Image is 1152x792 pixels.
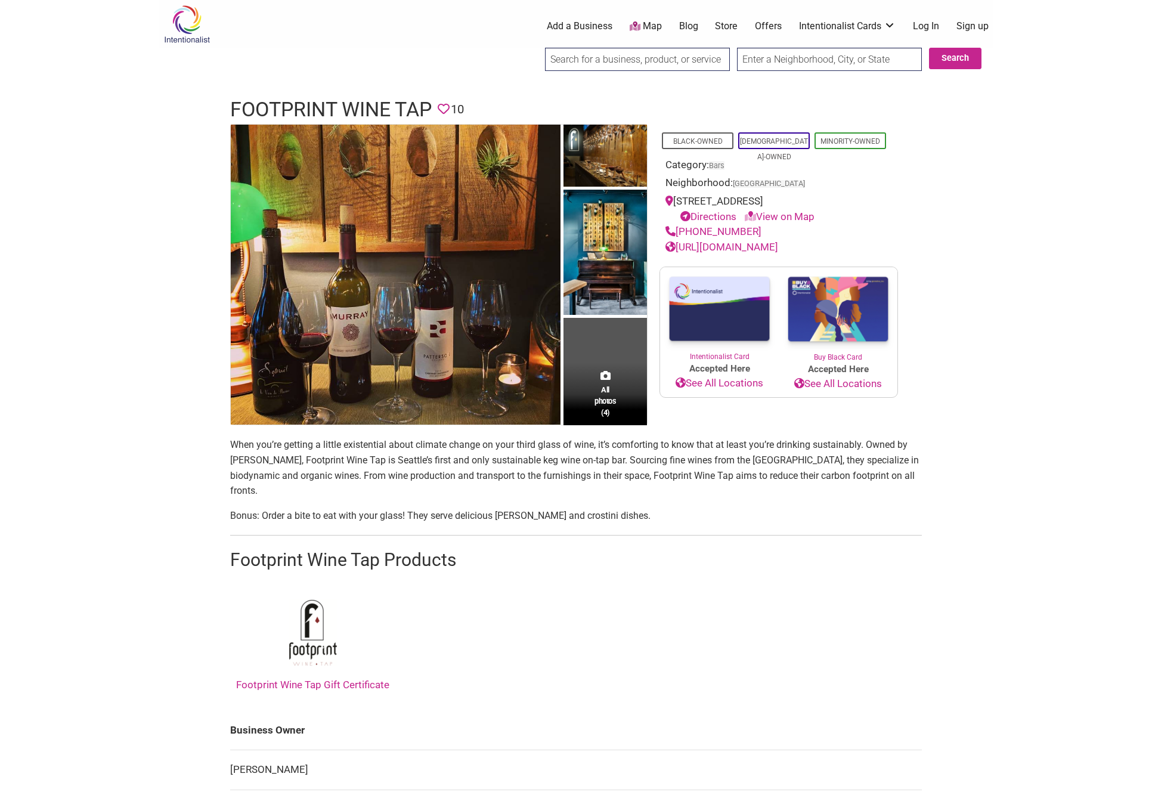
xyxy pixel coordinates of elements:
a: Buy Black Card [779,267,897,363]
a: See All Locations [660,376,779,391]
button: Search [929,48,981,69]
a: Map [630,20,662,33]
a: Add a Business [547,20,612,33]
p: When you’re getting a little existential about climate change on your third glass of wine, it’s c... [230,437,922,498]
a: [URL][DOMAIN_NAME] [665,241,778,253]
a: Footprint Wine Tap Gift Certificate [236,588,389,691]
span: 10 [451,100,464,119]
a: Bars [709,161,724,170]
div: [STREET_ADDRESS] [665,194,892,224]
a: View on Map [745,211,815,222]
a: Log In [913,20,939,33]
a: See All Locations [779,376,897,392]
span: Accepted Here [660,362,779,376]
div: Neighborhood: [665,175,892,194]
a: Black-Owned [673,137,723,146]
td: [PERSON_NAME] [230,750,922,790]
a: Sign up [956,20,989,33]
a: Offers [755,20,782,33]
h2: Footprint Wine Tap Products [230,547,922,573]
a: [PHONE_NUMBER] [665,225,761,237]
a: Store [715,20,738,33]
span: [GEOGRAPHIC_DATA] [733,180,805,188]
div: Category: [665,157,892,176]
span: Accepted Here [779,363,897,376]
a: Directions [680,211,736,222]
img: Intentionalist Card [660,267,779,351]
td: Business Owner [230,711,922,750]
a: Intentionalist Card [660,267,779,362]
p: Bonus: Order a bite to eat with your glass! They serve delicious [PERSON_NAME] and crostini dishes. [230,508,922,524]
a: Minority-Owned [820,137,880,146]
input: Enter a Neighborhood, City, or State [737,48,922,71]
h1: Footprint Wine Tap [230,95,432,124]
img: Intentionalist [159,5,215,44]
input: Search for a business, product, or service [545,48,730,71]
a: Blog [679,20,698,33]
a: Intentionalist Cards [799,20,896,33]
img: Buy Black Card [779,267,897,352]
span: All photos (4) [594,384,616,418]
a: [DEMOGRAPHIC_DATA]-Owned [740,137,808,161]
